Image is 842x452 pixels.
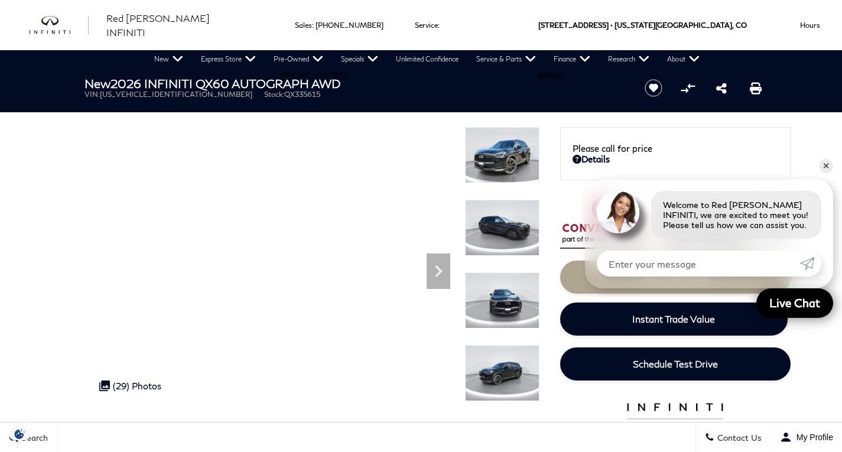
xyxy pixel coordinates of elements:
img: New 2026 2T MNRL BLK INFINITI AUTOGRAPH AWD image 3 [465,272,539,329]
a: [PHONE_NUMBER] [280,71,348,80]
h1: 2026 INFINITI QX60 AUTOGRAPH AWD [84,77,625,90]
iframe: Interactive Walkaround/Photo gallery of the vehicle/product [84,127,456,406]
div: (29) Photos [93,375,167,397]
div: Welcome to Red [PERSON_NAME] INFINITI, we are excited to meet you! Please tell us how we can assi... [651,191,821,239]
span: Please call for price [573,143,652,154]
nav: Main Navigation [145,50,708,68]
strong: New [84,76,110,90]
a: New [145,50,192,68]
input: Enter your message [597,251,800,277]
span: Sales [295,21,312,30]
img: infinitipremiumcare.png [617,400,733,447]
span: VIN: [84,90,100,99]
a: Submit [800,251,821,277]
div: Next [427,253,450,289]
span: Service [415,21,438,30]
span: Live Chat [763,295,826,310]
a: Details [573,154,778,164]
img: New 2026 2T MNRL BLK INFINITI AUTOGRAPH AWD image 1 [465,127,539,183]
img: Opt-Out Icon [6,428,33,440]
section: Click to Open Cookie Consent Modal [6,428,33,440]
span: Contact Us [714,433,762,443]
a: Finance [545,50,599,68]
button: Open user profile menu [771,422,842,452]
span: 80905 [538,50,563,100]
span: [US_VEHICLE_IDENTIFICATION_NUMBER] [100,90,252,99]
span: Instant Trade Value [632,313,715,324]
span: Stock: [264,90,284,99]
a: Specials [332,50,387,68]
a: Share this New 2026 INFINITI QX60 AUTOGRAPH AWD [716,81,727,95]
img: Agent profile photo [597,191,639,233]
a: Service & Parts [467,50,545,68]
a: [STREET_ADDRESS] • [US_STATE][GEOGRAPHIC_DATA], CO 80905 [538,21,747,80]
span: Search [18,433,48,443]
img: New 2026 2T MNRL BLK INFINITI AUTOGRAPH AWD image 2 [465,200,539,256]
span: My Profile [792,433,833,442]
button: Save vehicle [641,79,667,97]
a: Unlimited Confidence [387,50,467,68]
a: Pre-Owned [265,50,332,68]
a: [PHONE_NUMBER] [316,21,383,30]
span: Schedule Test Drive [633,358,718,369]
a: Research [599,50,658,68]
a: About [658,50,708,68]
span: Red [PERSON_NAME] INFINITI [106,12,210,38]
span: : [438,21,440,30]
img: INFINITI [30,16,89,35]
a: Start Your Deal [560,261,791,294]
a: Live Chat [756,288,833,318]
button: Compare Vehicle [679,79,697,97]
a: Print this New 2026 INFINITI QX60 AUTOGRAPH AWD [750,81,762,95]
a: Schedule Test Drive [560,347,791,381]
a: Express Store [192,50,265,68]
a: Red [PERSON_NAME] INFINITI [106,11,251,40]
a: Instant Trade Value [560,303,788,336]
a: infiniti [30,16,89,35]
span: : [312,21,314,30]
img: New 2026 2T MNRL BLK INFINITI AUTOGRAPH AWD image 4 [465,345,539,401]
